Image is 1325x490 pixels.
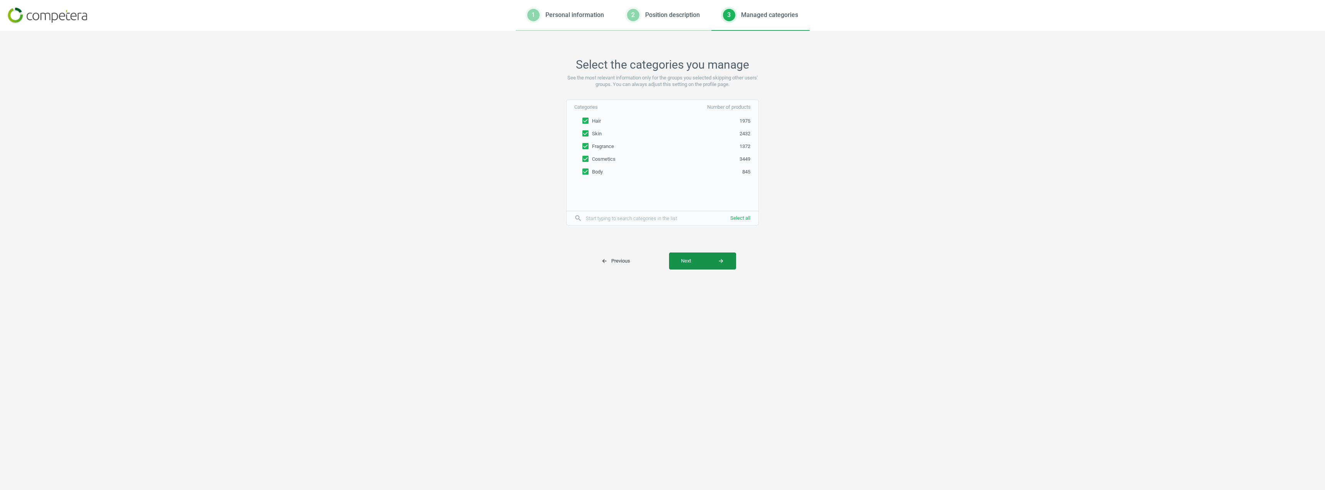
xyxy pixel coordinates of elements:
[582,212,697,224] input: Start typing to search categories in the list
[741,11,798,19] div: Managed categories
[662,104,751,111] p: Number of products
[669,253,736,269] button: Nextarrow_forward
[740,118,758,125] span: 1975
[590,168,604,175] span: Body
[601,258,630,264] span: Previous
[681,258,724,264] span: Next
[740,156,758,163] span: 3449
[589,253,669,269] button: arrow_backPrevious
[740,130,758,137] span: 2432
[590,130,603,137] span: Skin
[590,143,616,150] span: Fragrance
[742,168,758,175] span: 845
[601,258,607,264] i: arrow_back
[574,214,582,222] i: search
[566,74,759,88] p: See the most relevant information only for the groups you selected skipping other users' groups. ...
[627,9,639,21] div: 2
[566,58,759,72] h2: Select the categories you manage
[527,9,540,21] div: 1
[645,11,700,19] div: Position description
[723,9,735,21] div: 3
[590,118,602,125] span: Hair
[740,143,758,150] span: 1372
[8,8,87,24] img: 7b73d85f1bbbb9d816539e11aedcf956.png
[718,258,724,264] i: arrow_forward
[590,156,617,163] span: Cosmetics
[545,11,604,19] div: Personal information
[722,211,758,225] button: Select all
[574,104,662,111] p: Categories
